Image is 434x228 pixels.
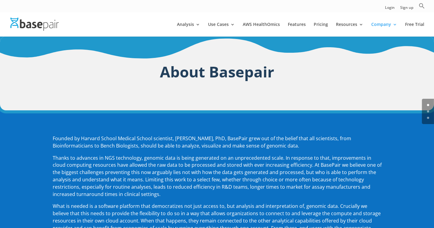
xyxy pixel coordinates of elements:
[385,6,395,12] a: Login
[427,110,429,112] a: 1
[243,22,280,37] a: AWS HealthOmics
[419,3,425,12] a: Search Icon Link
[288,22,306,37] a: Features
[208,22,235,37] a: Use Cases
[10,18,59,31] img: Basepair
[314,22,328,37] a: Pricing
[427,104,429,106] a: 0
[400,6,413,12] a: Sign up
[427,117,429,119] a: 2
[53,135,382,155] p: Founded by Harvard School Medical School scientist, [PERSON_NAME], PhD, BasePair grew out of the ...
[371,22,397,37] a: Company
[53,155,382,198] span: Thanks to advances in NGS technology, genomic data is being generated on an unprecedented scale. ...
[177,22,200,37] a: Analysis
[405,22,424,37] a: Free Trial
[53,61,382,86] h1: About Basepair
[419,3,425,9] svg: Search
[336,22,363,37] a: Resources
